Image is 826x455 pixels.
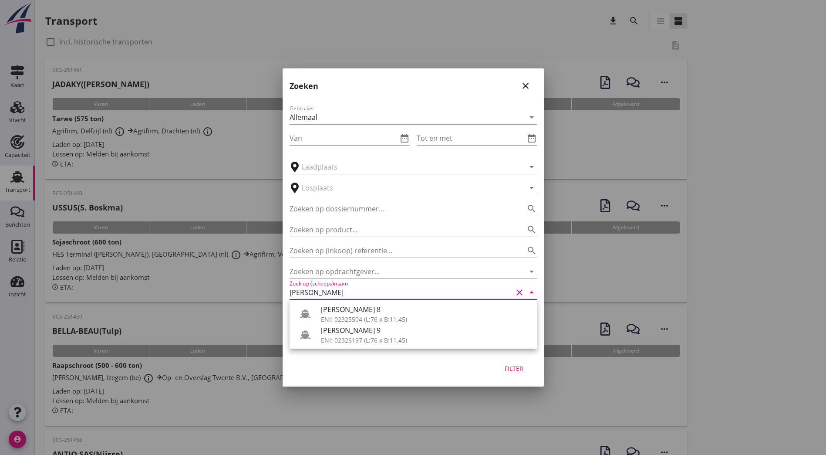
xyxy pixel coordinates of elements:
[290,113,317,121] div: Allemaal
[495,360,533,376] button: Filter
[321,325,530,336] div: [PERSON_NAME] 9
[321,315,530,324] div: ENI: 02325504 (L:76 x B:11.45)
[290,223,512,237] input: Zoeken op product...
[526,133,537,143] i: date_range
[526,224,537,235] i: search
[526,266,537,277] i: arrow_drop_down
[321,304,530,315] div: [PERSON_NAME] 8
[302,181,512,195] input: Losplaats
[290,244,512,258] input: Zoeken op (inkoop) referentie…
[290,131,398,145] input: Van
[526,204,537,214] i: search
[526,287,537,298] i: arrow_drop_down
[526,162,537,172] i: arrow_drop_down
[526,183,537,193] i: arrow_drop_down
[302,160,512,174] input: Laadplaats
[399,133,410,143] i: date_range
[526,245,537,256] i: search
[417,131,525,145] input: Tot en met
[321,336,530,345] div: ENI: 02326197 (L:76 x B:11.45)
[526,112,537,122] i: arrow_drop_down
[290,285,512,299] input: Zoek op (scheeps)naam
[290,80,318,92] h2: Zoeken
[290,265,512,278] input: Zoeken op opdrachtgever...
[502,364,526,373] div: Filter
[520,81,531,91] i: close
[290,202,512,216] input: Zoeken op dossiernummer...
[514,287,525,298] i: clear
